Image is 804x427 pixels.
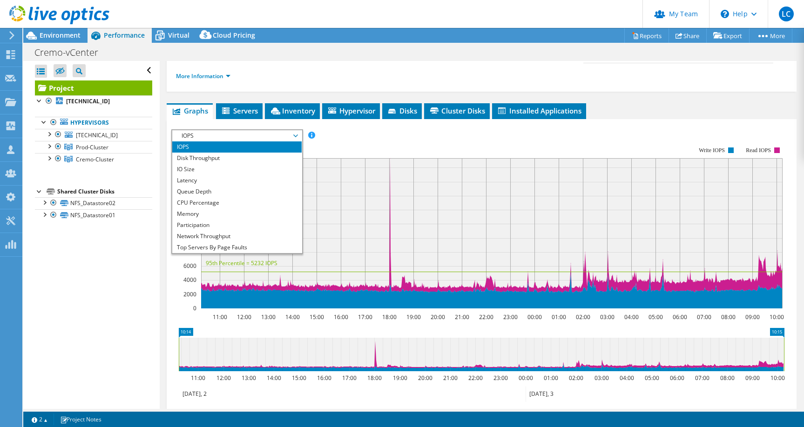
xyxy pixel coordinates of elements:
[30,47,113,58] h1: Cremo-vCenter
[172,164,301,175] li: IO Size
[443,374,458,382] text: 21:00
[176,72,230,80] a: More Information
[468,374,483,382] text: 22:00
[172,153,301,164] li: Disk Throughput
[429,106,485,115] span: Cluster Disks
[721,10,729,18] svg: \n
[327,106,375,115] span: Hypervisor
[35,95,152,107] a: [TECHNICAL_ID]
[576,313,590,321] text: 02:00
[25,414,54,425] a: 2
[213,31,255,40] span: Cloud Pricing
[382,313,397,321] text: 18:00
[310,313,324,321] text: 15:00
[746,147,771,153] text: Read IOPS
[57,186,152,197] div: Shared Cluster Disks
[35,129,152,141] a: [TECHNICAL_ID]
[645,374,659,382] text: 05:00
[172,220,301,231] li: Participation
[191,374,205,382] text: 11:00
[544,374,558,382] text: 01:00
[193,304,196,312] text: 0
[54,414,108,425] a: Project Notes
[342,374,357,382] text: 17:00
[76,131,118,139] span: [TECHNICAL_ID]
[213,313,227,321] text: 11:00
[168,31,189,40] span: Virtual
[393,374,407,382] text: 19:00
[455,313,469,321] text: 21:00
[237,313,251,321] text: 12:00
[527,313,542,321] text: 00:00
[35,141,152,153] a: Prod-Cluster
[242,374,256,382] text: 13:00
[699,147,725,153] text: Write IOPS
[770,313,784,321] text: 10:00
[649,313,663,321] text: 05:00
[172,242,301,253] li: Top Servers By Page Faults
[334,313,348,321] text: 16:00
[267,374,281,382] text: 14:00
[285,313,300,321] text: 14:00
[624,313,639,321] text: 04:00
[317,374,331,382] text: 16:00
[673,313,687,321] text: 06:00
[206,259,277,267] text: 95th Percentile = 5232 IOPS
[104,31,145,40] span: Performance
[745,313,760,321] text: 09:00
[720,374,735,382] text: 08:00
[66,97,110,105] b: [TECHNICAL_ID]
[171,106,208,115] span: Graphs
[493,374,508,382] text: 23:00
[172,141,301,153] li: IOPS
[35,197,152,209] a: NFS_Datastore02
[183,290,196,298] text: 2000
[216,374,231,382] text: 12:00
[177,130,297,141] span: IOPS
[172,231,301,242] li: Network Throughput
[552,313,566,321] text: 01:00
[670,374,684,382] text: 06:00
[76,143,108,151] span: Prod-Cluster
[40,31,81,40] span: Environment
[387,106,417,115] span: Disks
[745,374,760,382] text: 09:00
[721,313,736,321] text: 08:00
[624,28,669,43] a: Reports
[172,175,301,186] li: Latency
[172,186,301,197] li: Queue Depth
[183,276,196,284] text: 4000
[497,106,581,115] span: Installed Applications
[35,153,152,165] a: Cremo-Cluster
[770,374,785,382] text: 10:00
[270,106,315,115] span: Inventory
[35,117,152,129] a: Hypervisors
[503,313,518,321] text: 23:00
[418,374,432,382] text: 20:00
[183,262,196,270] text: 6000
[261,313,276,321] text: 13:00
[749,28,792,43] a: More
[35,209,152,221] a: NFS_Datastore01
[479,313,493,321] text: 22:00
[706,28,750,43] a: Export
[569,374,583,382] text: 02:00
[172,197,301,208] li: CPU Percentage
[221,106,258,115] span: Servers
[292,374,306,382] text: 15:00
[431,313,445,321] text: 20:00
[669,28,707,43] a: Share
[595,374,609,382] text: 03:00
[406,313,421,321] text: 19:00
[367,374,382,382] text: 18:00
[695,374,709,382] text: 07:00
[620,374,634,382] text: 04:00
[76,155,114,163] span: Cremo-Cluster
[172,208,301,220] li: Memory
[779,7,794,21] span: LC
[35,80,152,95] a: Project
[697,313,711,321] text: 07:00
[519,374,533,382] text: 00:00
[358,313,372,321] text: 17:00
[600,313,615,321] text: 03:00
